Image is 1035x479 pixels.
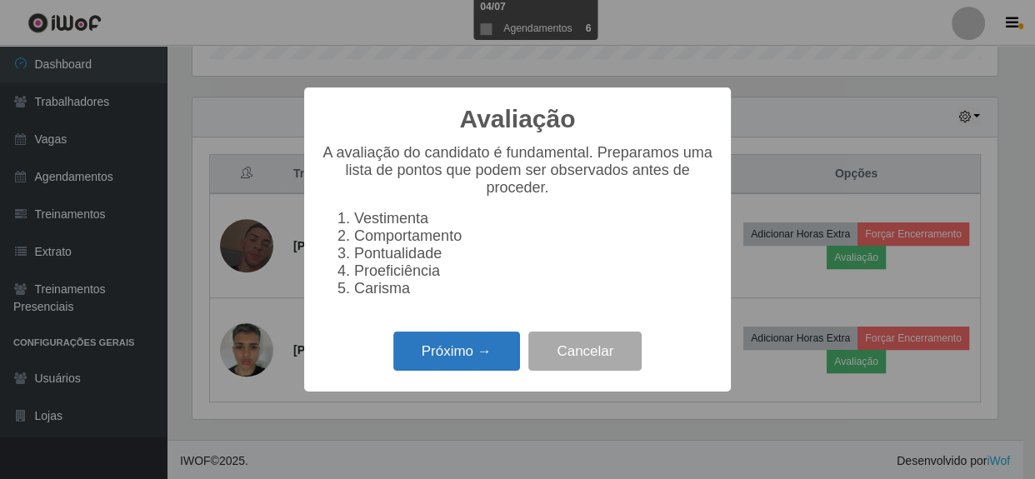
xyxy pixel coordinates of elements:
h2: Avaliação [460,104,576,134]
li: Carisma [354,280,714,297]
li: Vestimenta [354,210,714,227]
p: A avaliação do candidato é fundamental. Preparamos uma lista de pontos que podem ser observados a... [321,144,714,197]
li: Pontualidade [354,245,714,262]
button: Próximo → [393,332,520,371]
button: Cancelar [528,332,642,371]
li: Proeficiência [354,262,714,280]
li: Comportamento [354,227,714,245]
